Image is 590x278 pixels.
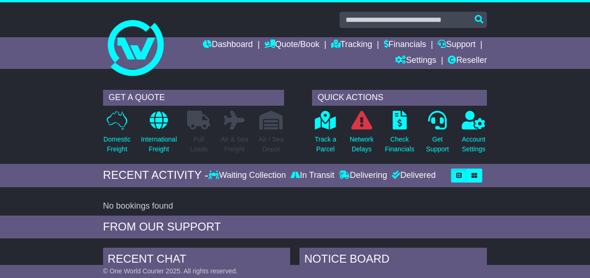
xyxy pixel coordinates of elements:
a: Financials [384,37,426,53]
a: Track aParcel [314,110,337,159]
p: International Freight [141,135,177,154]
div: RECENT ACTIVITY - [103,169,208,182]
p: Air & Sea Freight [221,135,248,154]
div: RECENT CHAT [103,248,291,273]
a: Dashboard [203,37,253,53]
a: Settings [395,53,436,69]
span: © One World Courier 2025. All rights reserved. [103,267,238,275]
p: Check Financials [385,135,414,154]
div: Delivered [389,170,436,181]
div: Waiting Collection [208,170,288,181]
a: Reseller [448,53,487,69]
p: Air / Sea Depot [258,135,284,154]
a: InternationalFreight [140,110,177,159]
a: Support [437,37,475,53]
div: FROM OUR SUPPORT [103,220,487,234]
a: CheckFinancials [384,110,415,159]
p: Track a Parcel [315,135,336,154]
p: Account Settings [462,135,486,154]
div: NOTICE BOARD [299,248,487,273]
a: DomesticFreight [103,110,131,159]
p: Domestic Freight [104,135,131,154]
a: Quote/Book [264,37,319,53]
p: Network Delays [350,135,374,154]
a: Tracking [331,37,372,53]
p: Full Loads [187,135,210,154]
div: GET A QUOTE [103,90,284,106]
div: In Transit [288,170,337,181]
a: GetSupport [425,110,449,159]
div: QUICK ACTIONS [312,90,487,106]
p: Get Support [426,135,449,154]
a: NetworkDelays [349,110,374,159]
div: No bookings found [103,201,487,211]
div: Delivering [337,170,389,181]
a: AccountSettings [461,110,486,159]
